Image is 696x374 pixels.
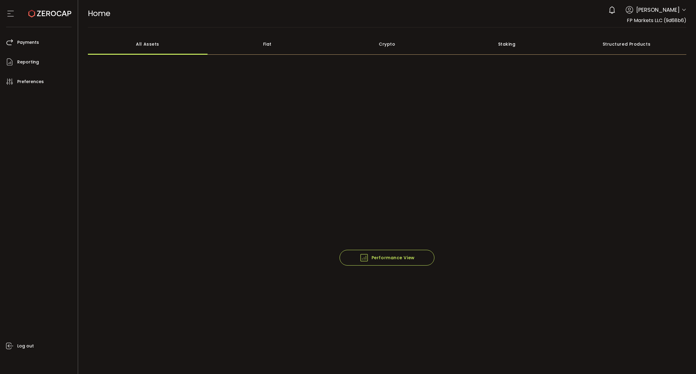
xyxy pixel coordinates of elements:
[447,34,566,55] div: Staking
[327,34,447,55] div: Crypto
[359,253,415,262] span: Performance View
[627,17,686,24] span: FP Markets LLC (9d68b6)
[88,8,110,19] span: Home
[636,6,680,14] span: [PERSON_NAME]
[567,34,686,55] div: Structured Products
[88,34,208,55] div: All Assets
[17,38,39,47] span: Payments
[17,342,34,350] span: Log out
[17,77,44,86] span: Preferences
[340,250,434,266] button: Performance View
[208,34,327,55] div: Fiat
[17,58,39,66] span: Reporting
